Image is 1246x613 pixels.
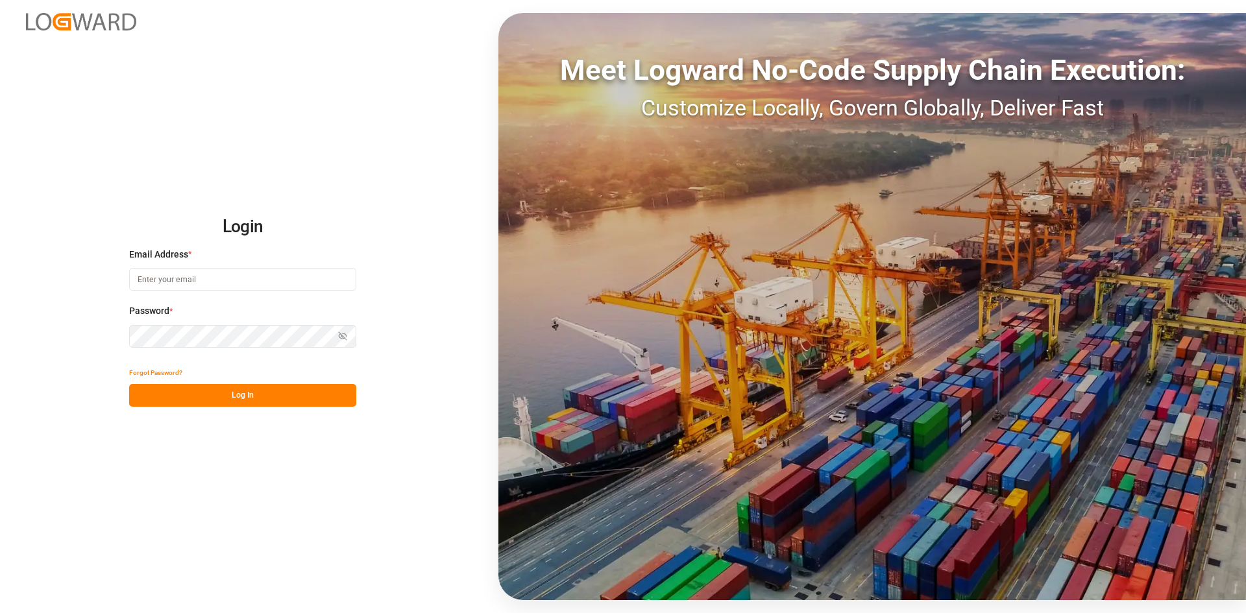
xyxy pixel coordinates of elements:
[129,248,188,261] span: Email Address
[26,13,136,30] img: Logward_new_orange.png
[129,268,356,291] input: Enter your email
[498,91,1246,125] div: Customize Locally, Govern Globally, Deliver Fast
[129,206,356,248] h2: Login
[498,49,1246,91] div: Meet Logward No-Code Supply Chain Execution:
[129,361,182,384] button: Forgot Password?
[129,384,356,407] button: Log In
[129,304,169,318] span: Password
